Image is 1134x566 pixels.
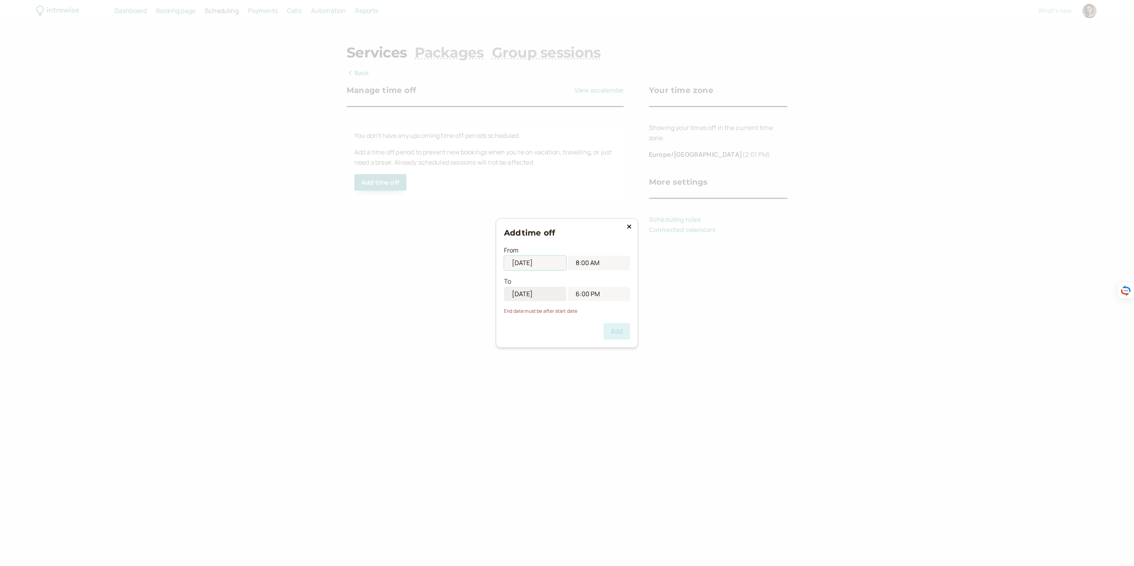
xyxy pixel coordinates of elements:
[504,226,630,239] h3: Add time off
[568,256,630,270] input: 12:00 AM
[504,308,630,315] div: End date must be after start date
[504,287,566,301] input: Start date
[604,323,630,340] button: Add
[504,256,566,270] input: Start date
[568,287,630,301] input: 12:00 AM
[504,277,511,286] label: To
[1095,528,1134,566] iframe: Chat Widget
[504,246,519,254] label: From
